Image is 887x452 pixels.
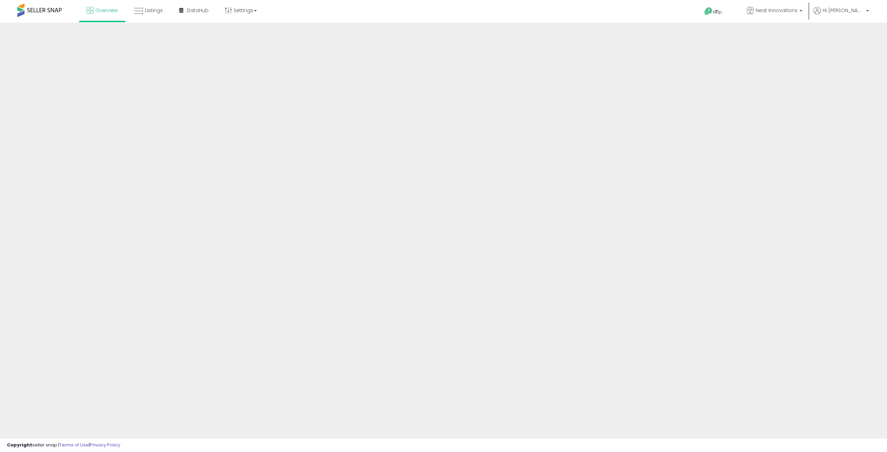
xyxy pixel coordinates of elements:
[699,2,736,23] a: Help
[95,7,118,14] span: Overview
[145,7,163,14] span: Listings
[756,7,798,14] span: Neat Innovations
[823,7,864,14] span: Hi [PERSON_NAME]
[704,7,713,16] i: Get Help
[713,9,722,15] span: Help
[814,7,869,23] a: Hi [PERSON_NAME]
[187,7,209,14] span: DataHub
